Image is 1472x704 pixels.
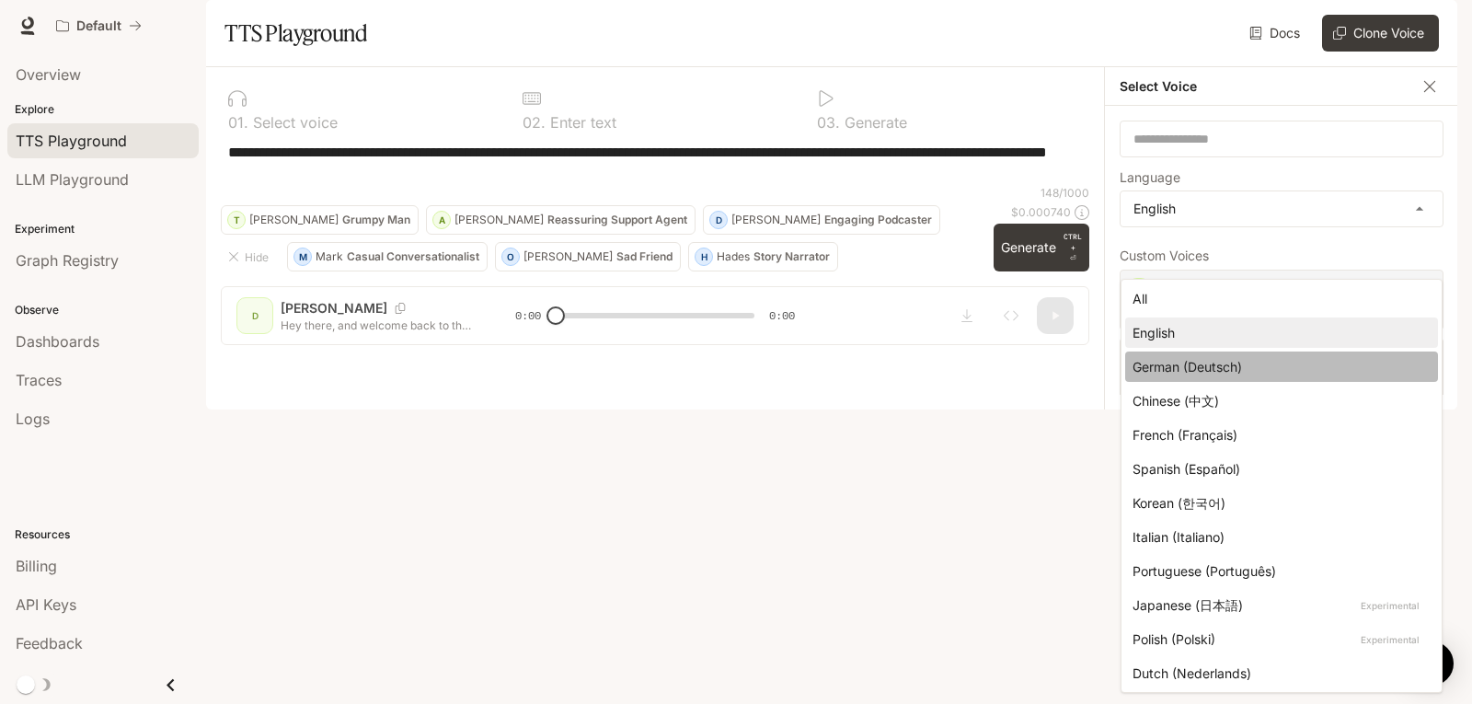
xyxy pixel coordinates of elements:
div: Japanese (日本語) [1133,595,1423,615]
div: French (Français) [1133,425,1423,444]
div: English [1133,323,1423,342]
div: Korean (한국어) [1133,493,1423,513]
div: Dutch (Nederlands) [1133,664,1423,683]
div: Italian (Italiano) [1133,527,1423,547]
div: Chinese (中文) [1133,391,1423,410]
div: Portuguese (Português) [1133,561,1423,581]
p: Experimental [1357,597,1423,614]
div: Polish (Polski) [1133,629,1423,649]
div: Spanish (Español) [1133,459,1423,479]
div: All [1133,289,1423,308]
p: Experimental [1357,631,1423,648]
div: German (Deutsch) [1133,357,1423,376]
